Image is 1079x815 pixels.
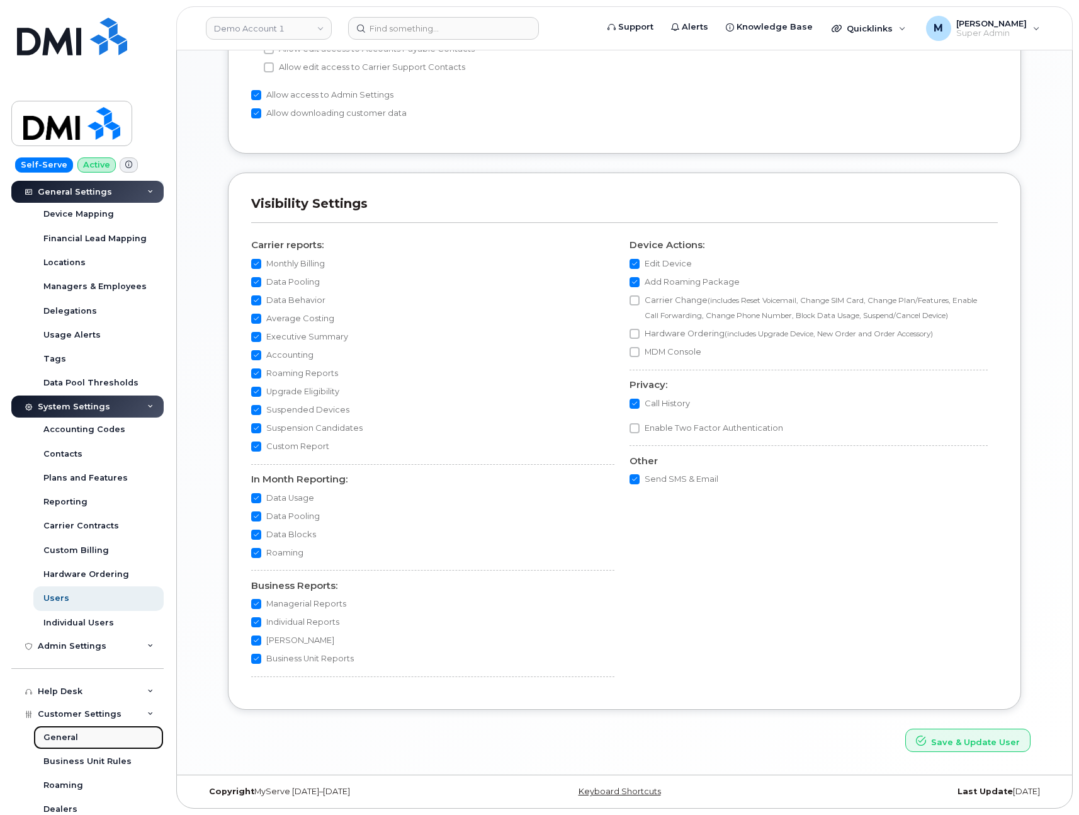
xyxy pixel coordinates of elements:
label: Individual Reports [251,615,339,630]
label: Roaming Reports [251,366,338,381]
input: Roaming Reports [251,368,261,379]
label: Hardware Ordering [630,326,933,341]
label: Upgrade Eligibility [251,384,339,399]
div: [DATE] [766,787,1049,797]
a: Alerts [662,14,717,40]
label: Data Usage [251,491,314,506]
a: Keyboard Shortcuts [579,787,661,796]
label: Data Behavior [251,293,325,308]
input: Individual Reports [251,617,261,627]
small: (includes Reset Voicemail, Change SIM Card, Change Plan/Features, Enable Call Forwarding, Change ... [645,296,977,320]
span: Support [618,21,653,33]
input: Roaming [251,548,261,558]
div: MyServe [DATE]–[DATE] [200,787,483,797]
label: Edit Device [630,256,692,271]
input: Suspension Candidates [251,423,261,433]
small: (includes Upgrade Device, New Order and Order Accessory) [725,329,933,338]
input: Data Behavior [251,295,261,305]
a: Knowledge Base [717,14,822,40]
h4: In Month Reporting: [251,474,614,485]
a: Demo Account 1 [206,17,332,40]
a: Support [599,14,662,40]
input: MDM Console [630,347,640,357]
label: Add Roaming Package [630,275,740,290]
input: Suspended Devices [251,405,261,415]
label: Monthly Billing [251,256,325,271]
h4: Other [630,456,988,467]
strong: Last Update [958,787,1013,796]
input: Data Blocks [251,530,261,540]
input: Executive Summary [251,332,261,342]
h4: Device Actions: [630,240,988,251]
label: Executive Summary [251,329,348,345]
label: Average Costing [251,311,334,326]
label: MDM Console [630,345,701,360]
label: Call History [630,396,690,411]
button: Save & Update User [905,729,1031,752]
label: Enable Two Factor Authentication [630,421,783,436]
input: Managerial Reports [251,599,261,609]
input: Allow edit access to Carrier Support Contacts [264,62,274,72]
input: Edit Device [630,259,640,269]
label: Roaming [251,545,303,561]
input: Find something... [348,17,539,40]
label: Suspended Devices [251,402,349,418]
div: Mathew [917,16,1049,41]
label: [PERSON_NAME] [251,633,334,648]
input: Average Costing [251,314,261,324]
input: Enable Two Factor Authentication [630,423,640,433]
h4: Business Reports: [251,581,614,591]
input: Data Pooling [251,277,261,287]
label: Carrier Change [630,293,978,323]
div: Quicklinks [823,16,915,41]
label: Business Unit Reports [251,651,354,666]
label: Accounting [251,348,314,363]
input: Hardware Ordering(includes Upgrade Device, New Order and Order Accessory) [630,329,640,339]
input: Send SMS & Email [630,474,640,484]
input: Carrier Change(includes Reset Voicemail, Change SIM Card, Change Plan/Features, Enable Call Forwa... [630,295,640,305]
input: [PERSON_NAME] [251,635,261,646]
span: Quicklinks [847,23,893,33]
label: Allow access to Admin Settings [251,88,393,103]
label: Data Pooling [251,509,320,524]
label: Data Blocks [251,527,316,542]
input: Allow access to Admin Settings [251,90,261,100]
input: Accounting [251,350,261,360]
span: Super Admin [956,28,1027,38]
label: Allow edit access to Carrier Support Contacts [264,60,465,75]
input: Data Pooling [251,511,261,521]
input: Business Unit Reports [251,654,261,664]
input: Call History [630,399,640,409]
h3: Visibility Settings [251,196,998,223]
span: Alerts [682,21,708,33]
strong: Copyright [209,787,254,796]
label: Data Pooling [251,275,320,290]
span: [PERSON_NAME] [956,18,1027,28]
h4: Carrier reports: [251,240,614,251]
input: Monthly Billing [251,259,261,269]
label: Send SMS & Email [630,472,718,487]
label: Managerial Reports [251,596,346,612]
input: Allow downloading customer data [251,108,261,118]
input: Custom Report [251,442,261,452]
h4: Privacy: [630,380,988,390]
input: Upgrade Eligibility [251,387,261,397]
input: Data Usage [251,493,261,503]
span: Knowledge Base [737,21,813,33]
label: Custom Report [251,439,329,454]
label: Allow downloading customer data [251,106,407,121]
input: Add Roaming Package [630,277,640,287]
span: M [934,21,943,36]
label: Suspension Candidates [251,421,363,436]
